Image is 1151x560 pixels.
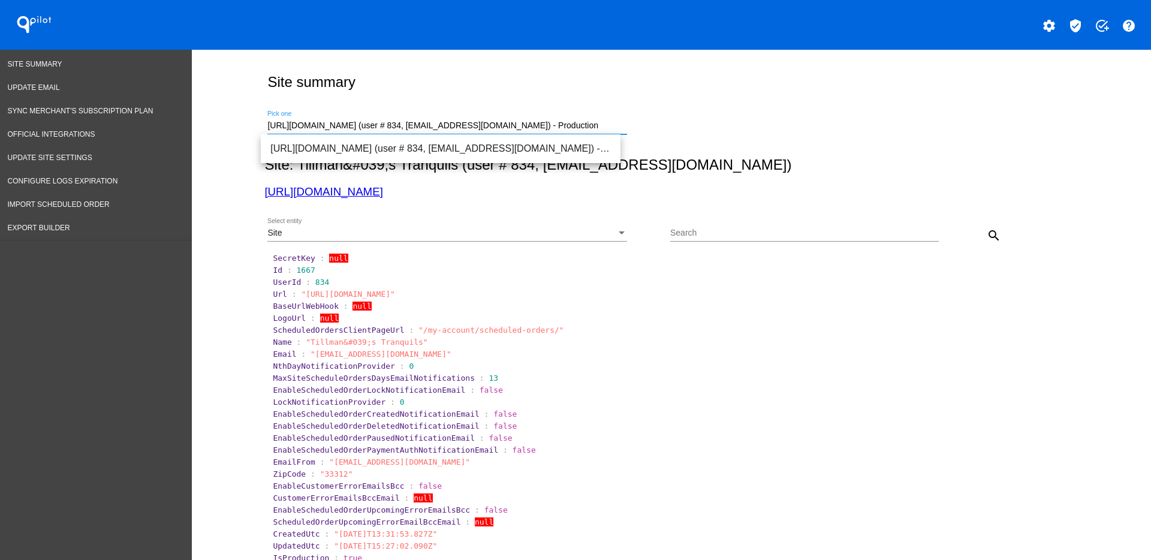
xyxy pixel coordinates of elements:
[8,200,110,209] span: Import Scheduled Order
[390,398,395,407] span: :
[273,374,475,383] span: MaxSiteScheduleOrdersDaysEmailNotifications
[273,302,339,311] span: BaseUrlWebHook
[273,362,395,371] span: NthDayNotificationProvider
[480,386,503,395] span: false
[267,228,282,237] span: Site
[311,350,451,359] span: "[EMAIL_ADDRESS][DOMAIN_NAME]"
[273,517,460,526] span: ScheduledOrderUpcomingErrorEmailBccEmail
[320,254,325,263] span: :
[273,481,404,490] span: EnableCustomerErrorEmailsBcc
[273,386,465,395] span: EnableScheduledOrderLockNotificationEmail
[8,107,153,115] span: Sync Merchant's Subscription Plan
[503,445,508,454] span: :
[273,326,404,335] span: ScheduledOrdersClientPageUrl
[273,266,282,275] span: Id
[270,134,611,163] span: [URL][DOMAIN_NAME] (user # 834, [EMAIL_ADDRESS][DOMAIN_NAME]) - Production
[273,541,320,550] span: UpdatedUtc
[352,302,371,311] span: null
[484,505,508,514] span: false
[409,362,414,371] span: 0
[10,13,58,37] h1: QPilot
[273,493,399,502] span: CustomerErrorEmailsBccEmail
[470,386,475,395] span: :
[273,421,479,430] span: EnableScheduledOrderDeletedNotificationEmail
[267,121,627,131] input: Number
[329,254,348,263] span: null
[670,228,939,238] input: Search
[493,410,517,419] span: false
[344,302,348,311] span: :
[1095,19,1109,33] mat-icon: add_task
[273,410,479,419] span: EnableScheduledOrderCreatedNotificationEmail
[273,338,291,347] span: Name
[493,421,517,430] span: false
[273,290,287,299] span: Url
[475,505,480,514] span: :
[1122,19,1136,33] mat-icon: help
[267,74,355,91] h2: Site summary
[297,338,302,347] span: :
[311,469,315,478] span: :
[513,445,536,454] span: false
[329,457,470,466] span: "[EMAIL_ADDRESS][DOMAIN_NAME]"
[414,493,432,502] span: null
[273,433,475,442] span: EnableScheduledOrderPausedNotificationEmail
[400,362,405,371] span: :
[273,457,315,466] span: EmailFrom
[8,153,92,162] span: Update Site Settings
[418,481,442,490] span: false
[292,290,297,299] span: :
[1042,19,1056,33] mat-icon: settings
[273,350,296,359] span: Email
[475,517,493,526] span: null
[8,224,70,232] span: Export Builder
[306,338,428,347] span: "Tillman&#039;s Tranquils"
[480,374,484,383] span: :
[484,410,489,419] span: :
[8,177,118,185] span: Configure logs expiration
[273,505,470,514] span: EnableScheduledOrderUpcomingErrorEmailsBcc
[325,541,330,550] span: :
[297,266,315,275] span: 1667
[418,326,564,335] span: "/my-account/scheduled-orders/"
[264,185,382,198] a: [URL][DOMAIN_NAME]
[273,529,320,538] span: CreatedUtc
[320,457,325,466] span: :
[1068,19,1083,33] mat-icon: verified_user
[405,493,409,502] span: :
[480,433,484,442] span: :
[287,266,292,275] span: :
[334,541,437,550] span: "[DATE]T15:27:02.090Z"
[325,529,330,538] span: :
[400,398,405,407] span: 0
[8,130,95,139] span: Official Integrations
[8,83,60,92] span: Update Email
[409,326,414,335] span: :
[311,314,315,323] span: :
[301,290,395,299] span: "[URL][DOMAIN_NAME]"
[273,469,306,478] span: ZipCode
[273,445,498,454] span: EnableScheduledOrderPaymentAuthNotificationEmail
[267,228,627,238] mat-select: Select entity
[273,278,301,287] span: UserId
[306,278,311,287] span: :
[264,156,1073,173] h2: Site: Tillman&#039;s Tranquils (user # 834, [EMAIL_ADDRESS][DOMAIN_NAME])
[465,517,470,526] span: :
[484,421,489,430] span: :
[409,481,414,490] span: :
[273,398,385,407] span: LockNotificationProvider
[489,433,512,442] span: false
[334,529,437,538] span: "[DATE]T13:31:53.827Z"
[315,278,329,287] span: 834
[273,314,306,323] span: LogoUrl
[273,254,315,263] span: SecretKey
[301,350,306,359] span: :
[320,469,353,478] span: "33312"
[987,228,1001,243] mat-icon: search
[320,314,339,323] span: null
[489,374,498,383] span: 13
[8,60,62,68] span: Site Summary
